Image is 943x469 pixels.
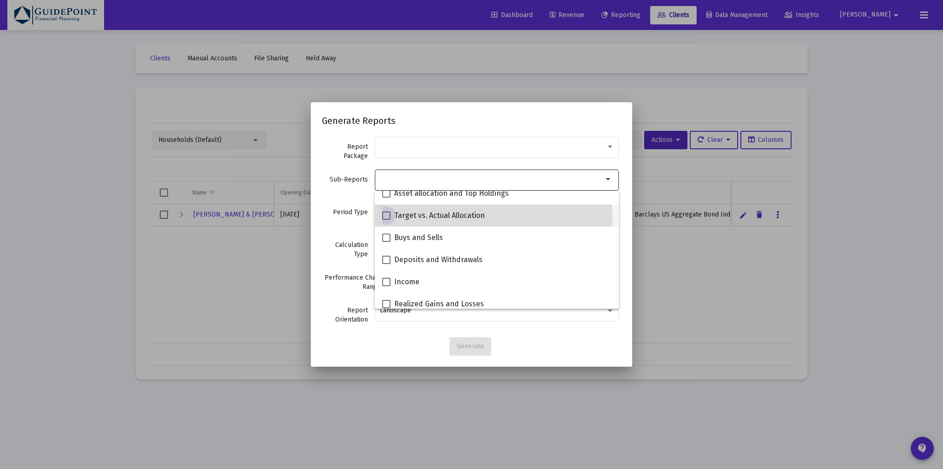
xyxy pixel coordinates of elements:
label: Performance Chart Range [322,273,381,292]
span: Income [394,276,419,287]
mat-icon: arrow_drop_down [603,174,614,185]
button: Generate [449,337,491,356]
label: Report Orientation [322,306,368,324]
label: Calculation Type [322,240,368,259]
span: Landscape [380,306,411,314]
label: Report Package [322,142,368,161]
label: Period Type [322,208,368,217]
mat-chip-list: Selection [380,174,603,185]
span: Target vs. Actual Allocation [394,210,485,221]
span: Realized Gains and Losses [394,299,484,310]
span: Deposits and Withdrawals [394,254,483,265]
span: Buys and Sells [394,232,443,243]
h2: Generate Reports [322,113,621,128]
label: Sub-Reports [322,175,368,184]
span: Asset allocation and Top Holdings [394,188,509,199]
span: Generate [457,342,484,350]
